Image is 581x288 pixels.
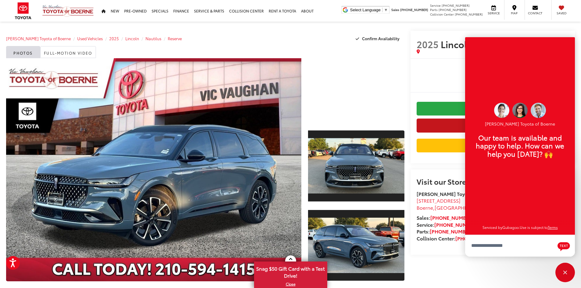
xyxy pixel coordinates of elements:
img: 2025 Lincoln Nautilus Reserve [3,57,304,283]
p: [PERSON_NAME] Toyota of Boerne [471,121,569,127]
strong: Service: [417,221,478,228]
a: Expand Photo 1 [308,130,404,202]
strong: [PERSON_NAME] Toyota of Boerne [417,190,496,197]
span: Service [430,3,441,8]
span: [DATE] Price: [417,76,569,82]
p: Our team is available and happy to help. How can we help you [DATE]? 🙌 [471,133,569,158]
span: Saved [555,11,568,15]
div: View Full-Motion Video [308,58,404,123]
button: Confirm Availability [352,33,404,44]
a: [PHONE_NUMBER] [434,221,478,228]
span: Boerne [417,204,433,211]
span: 2025 [417,37,439,51]
span: Lincoln Nautilus [441,37,515,51]
span: [PHONE_NUMBER] [439,7,467,12]
a: Expand Photo 0 [6,58,301,281]
strong: Parts: [417,228,473,235]
span: Serviced by [482,225,502,230]
a: [PHONE_NUMBER] [430,228,473,235]
span: [PHONE_NUMBER] [442,3,470,8]
button: Chat with SMS [556,239,572,253]
a: Expand Photo 2 [308,209,404,282]
span: Collision Center [430,12,454,16]
span: Select Language [350,8,381,12]
a: [STREET_ADDRESS] Boerne,[GEOGRAPHIC_DATA] 78006 [417,197,500,211]
a: [PHONE_NUMBER] [430,214,474,221]
h2: Visit our Store [417,177,569,185]
img: 2025 Lincoln Nautilus Reserve [307,218,405,273]
img: Operator 3 [531,103,546,118]
a: Reserve [168,36,182,41]
button: Toggle Chat Window [555,263,575,282]
a: 2025 [109,36,119,41]
span: Confirm Availability [362,36,400,41]
svg: Text [558,241,570,251]
a: Lincoln [125,36,139,41]
img: Operator 2 [494,103,509,118]
span: Map [507,11,521,15]
span: Snag $50 Gift Card with a Test Drive! [255,262,327,281]
span: [GEOGRAPHIC_DATA] [435,204,486,211]
a: Full-Motion Video [40,46,96,58]
a: Value Your Trade [417,139,569,152]
span: $53,200 [417,66,569,76]
span: Parts [430,7,438,12]
span: , [417,204,500,211]
a: Check Availability [417,102,569,116]
span: Contact [528,11,542,15]
a: Gubagoo. [502,225,520,230]
a: Used Vehicles [77,36,103,41]
strong: Collision Center: [417,235,499,242]
a: [PHONE_NUMBER] [455,235,499,242]
textarea: Type your message [465,235,575,257]
img: Operator 1 [512,103,528,118]
span: Service [487,11,500,15]
img: Vic Vaughan Toyota of Boerne [42,5,94,17]
img: 2025 Lincoln Nautilus Reserve [307,138,405,193]
span: [PHONE_NUMBER] [455,12,483,16]
strong: Sales: [417,214,474,221]
a: Photos [6,46,40,58]
span: [PHONE_NUMBER] [400,7,428,12]
a: Terms [548,225,558,230]
span: ▼ [384,8,388,12]
span: Use is subject to [520,225,548,230]
a: Nautilus [145,36,161,41]
a: Select Language​ [350,8,388,12]
a: [PERSON_NAME] Toyota of Boerne [6,36,71,41]
button: Get Price Now [417,119,569,132]
span: Sales [391,7,399,12]
span: [STREET_ADDRESS] [417,197,461,204]
div: Close [555,263,575,282]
